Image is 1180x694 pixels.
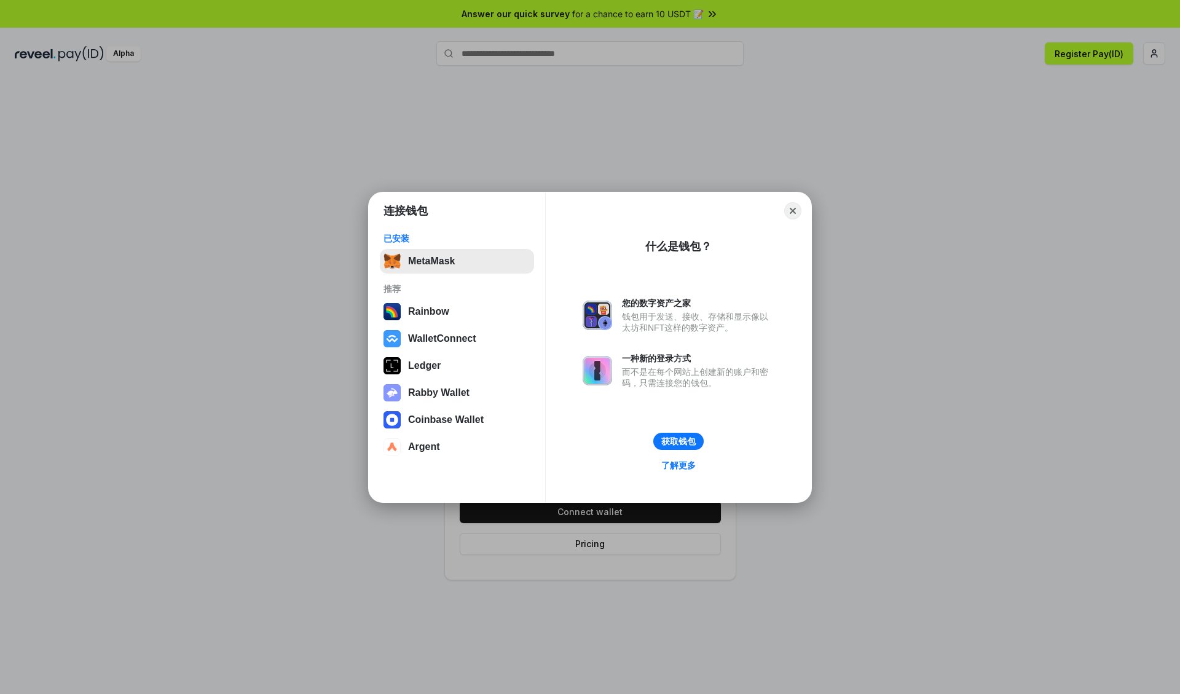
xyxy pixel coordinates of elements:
[383,330,401,347] img: svg+xml,%3Csvg%20width%3D%2228%22%20height%3D%2228%22%20viewBox%3D%220%200%2028%2028%22%20fill%3D...
[383,253,401,270] img: svg+xml,%3Csvg%20fill%3D%22none%22%20height%3D%2233%22%20viewBox%3D%220%200%2035%2033%22%20width%...
[408,414,484,425] div: Coinbase Wallet
[408,256,455,267] div: MetaMask
[661,460,696,471] div: 了解更多
[383,357,401,374] img: svg+xml,%3Csvg%20xmlns%3D%22http%3A%2F%2Fwww.w3.org%2F2000%2Fsvg%22%20width%3D%2228%22%20height%3...
[380,353,534,378] button: Ledger
[784,202,801,219] button: Close
[408,387,470,398] div: Rabby Wallet
[408,333,476,344] div: WalletConnect
[622,298,774,309] div: 您的数字资产之家
[645,239,712,254] div: 什么是钱包？
[383,411,401,428] img: svg+xml,%3Csvg%20width%3D%2228%22%20height%3D%2228%22%20viewBox%3D%220%200%2028%2028%22%20fill%3D...
[380,326,534,351] button: WalletConnect
[380,249,534,274] button: MetaMask
[383,203,428,218] h1: 连接钱包
[654,457,703,473] a: 了解更多
[622,366,774,388] div: 而不是在每个网站上创建新的账户和密码，只需连接您的钱包。
[583,301,612,330] img: svg+xml,%3Csvg%20xmlns%3D%22http%3A%2F%2Fwww.w3.org%2F2000%2Fsvg%22%20fill%3D%22none%22%20viewBox...
[380,408,534,432] button: Coinbase Wallet
[383,233,530,244] div: 已安装
[380,299,534,324] button: Rainbow
[408,441,440,452] div: Argent
[408,360,441,371] div: Ledger
[380,435,534,459] button: Argent
[622,311,774,333] div: 钱包用于发送、接收、存储和显示像以太坊和NFT这样的数字资产。
[383,283,530,294] div: 推荐
[383,384,401,401] img: svg+xml,%3Csvg%20xmlns%3D%22http%3A%2F%2Fwww.w3.org%2F2000%2Fsvg%22%20fill%3D%22none%22%20viewBox...
[383,303,401,320] img: svg+xml,%3Csvg%20width%3D%22120%22%20height%3D%22120%22%20viewBox%3D%220%200%20120%20120%22%20fil...
[653,433,704,450] button: 获取钱包
[583,356,612,385] img: svg+xml,%3Csvg%20xmlns%3D%22http%3A%2F%2Fwww.w3.org%2F2000%2Fsvg%22%20fill%3D%22none%22%20viewBox...
[622,353,774,364] div: 一种新的登录方式
[408,306,449,317] div: Rainbow
[380,381,534,405] button: Rabby Wallet
[383,438,401,455] img: svg+xml,%3Csvg%20width%3D%2228%22%20height%3D%2228%22%20viewBox%3D%220%200%2028%2028%22%20fill%3D...
[661,436,696,447] div: 获取钱包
